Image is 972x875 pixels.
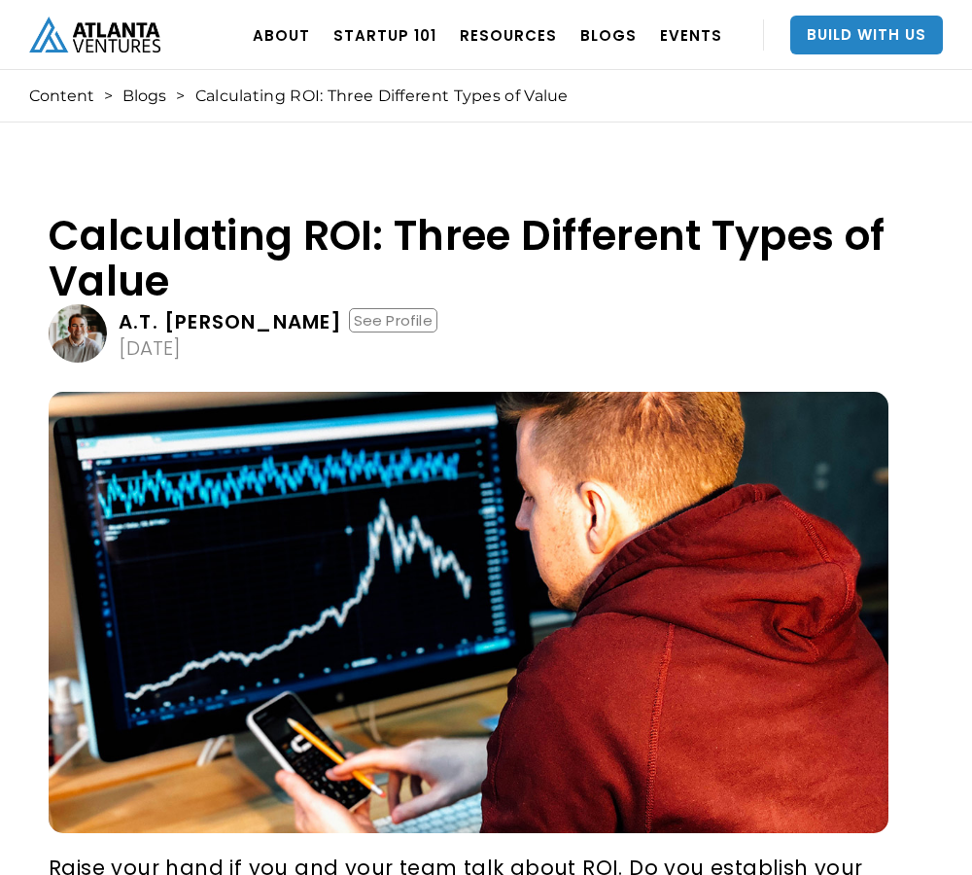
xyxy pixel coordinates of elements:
[104,87,113,106] div: >
[29,87,94,106] a: Content
[119,312,343,332] div: A.T. [PERSON_NAME]
[349,308,437,332] div: See Profile
[119,338,181,358] div: [DATE]
[49,213,888,304] h1: Calculating ROI: Three Different Types of Value
[253,8,310,62] a: ABOUT
[660,8,722,62] a: EVENTS
[333,8,436,62] a: Startup 101
[122,87,166,106] a: Blogs
[460,8,557,62] a: RESOURCES
[195,87,569,106] div: Calculating ROI: Three Different Types of Value
[49,304,888,363] a: A.T. [PERSON_NAME]See Profile[DATE]
[580,8,637,62] a: BLOGS
[790,16,943,54] a: Build With Us
[176,87,185,106] div: >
